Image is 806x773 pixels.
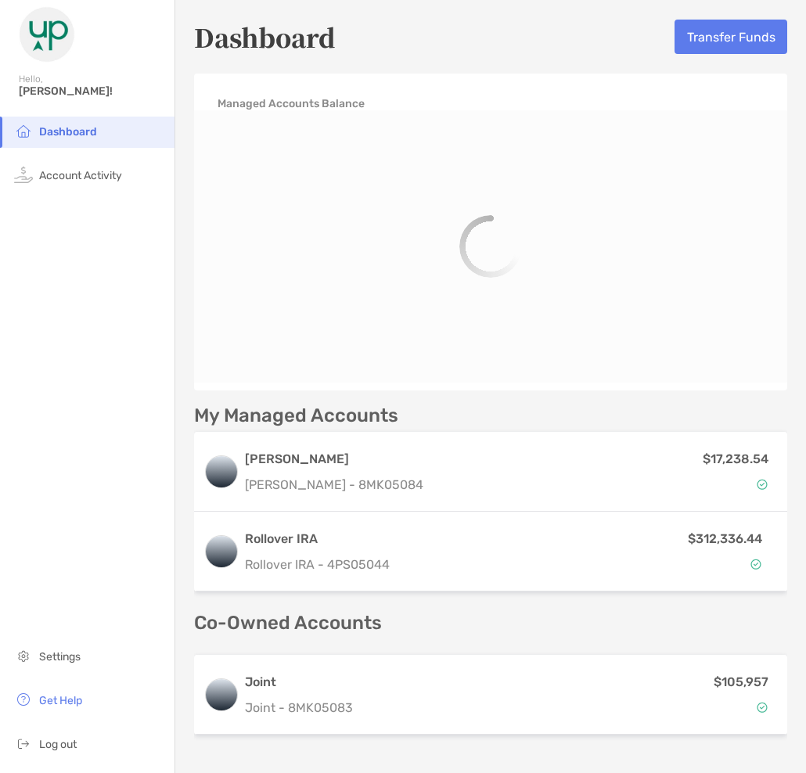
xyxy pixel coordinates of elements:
[39,738,77,751] span: Log out
[194,613,787,633] p: Co-Owned Accounts
[750,559,761,570] img: Account Status icon
[206,679,237,710] img: logo account
[39,169,122,182] span: Account Activity
[14,690,33,709] img: get-help icon
[14,734,33,753] img: logout icon
[245,673,353,692] h3: Joint
[218,97,365,110] h4: Managed Accounts Balance
[194,19,336,55] h5: Dashboard
[194,406,398,426] p: My Managed Accounts
[714,672,768,692] p: $105,957
[206,536,237,567] img: logo account
[19,84,165,98] span: [PERSON_NAME]!
[245,555,468,574] p: Rollover IRA - 4PS05044
[245,475,423,494] p: [PERSON_NAME] - 8MK05084
[14,646,33,665] img: settings icon
[757,479,768,490] img: Account Status icon
[245,450,423,469] h3: [PERSON_NAME]
[675,20,787,54] button: Transfer Funds
[14,121,33,140] img: household icon
[39,125,97,138] span: Dashboard
[206,456,237,487] img: logo account
[245,698,353,717] p: Joint - 8MK05083
[688,529,762,548] p: $312,336.44
[14,165,33,184] img: activity icon
[39,694,82,707] span: Get Help
[19,6,75,63] img: Zoe Logo
[757,702,768,713] img: Account Status icon
[245,530,468,548] h3: Rollover IRA
[703,449,768,469] p: $17,238.54
[39,650,81,663] span: Settings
